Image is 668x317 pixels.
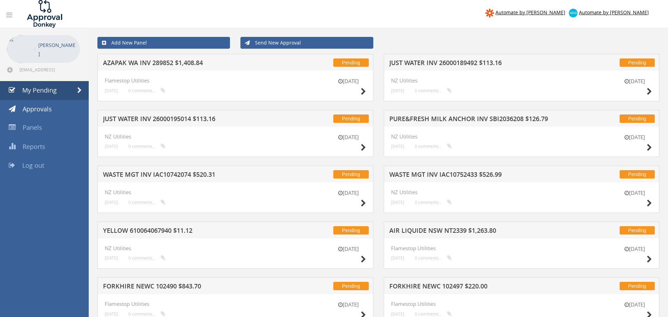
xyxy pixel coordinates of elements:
small: [DATE] [105,255,118,261]
h5: WASTE MGT INV IAC10752433 $526.99 [389,171,574,180]
span: Pending [333,282,368,290]
h5: JUST WATER INV 26000189492 $113.16 [389,60,574,68]
small: [DATE] [617,189,652,197]
small: [DATE] [105,88,118,93]
span: Pending [620,58,655,67]
h4: NZ Utilities [391,78,652,84]
h5: PURE&FRESH MILK ANCHOR INV SBI2036208 $126.79 [389,116,574,124]
small: [DATE] [391,200,404,205]
span: Pending [620,114,655,123]
span: Pending [620,170,655,179]
h5: WASTE MGT INV IAC10742074 $520.31 [103,171,288,180]
img: zapier-logomark.png [485,9,494,17]
small: 0 comments... [128,255,165,261]
p: [PERSON_NAME] [38,41,77,58]
span: [EMAIL_ADDRESS][DOMAIN_NAME] [19,67,79,72]
span: Automate by [PERSON_NAME] [579,9,649,16]
small: 0 comments... [128,200,165,205]
span: Automate by [PERSON_NAME] [495,9,565,16]
a: Add New Panel [97,37,230,49]
h4: NZ Utilities [105,189,366,195]
small: 0 comments... [415,88,452,93]
h4: NZ Utilities [105,245,366,251]
small: 0 comments... [415,255,452,261]
span: Log out [22,161,44,169]
small: [DATE] [391,311,404,317]
span: Pending [620,282,655,290]
small: [DATE] [331,245,366,253]
h4: NZ Utilities [391,134,652,140]
small: 0 comments... [128,144,165,149]
h5: JUST WATER INV 26000195014 $113.16 [103,116,288,124]
img: xero-logo.png [569,9,578,17]
small: [DATE] [391,255,404,261]
h5: FORKHIRE NEWC 102490 $843.70 [103,283,288,292]
small: 0 comments... [415,144,452,149]
h4: NZ Utilities [391,189,652,195]
span: Pending [333,114,368,123]
h5: YELLOW 610064067940 $11.12 [103,227,288,236]
small: [DATE] [617,78,652,85]
h4: Flamestop Utilities [105,78,366,84]
small: [DATE] [105,144,118,149]
small: [DATE] [391,144,404,149]
h5: AZAPAK WA INV 289852 $1,408.84 [103,60,288,68]
small: [DATE] [617,301,652,308]
small: 0 comments... [415,200,452,205]
small: [DATE] [331,301,366,308]
h4: Flamestop Utilities [105,301,366,307]
span: Pending [333,226,368,235]
small: [DATE] [391,88,404,93]
small: [DATE] [617,245,652,253]
span: Pending [620,226,655,235]
span: Panels [23,123,42,132]
small: [DATE] [105,311,118,317]
span: Reports [23,142,45,151]
small: 0 comments... [128,311,165,317]
h5: FORKHIRE NEWC 102497 $220.00 [389,283,574,292]
small: 0 comments... [415,311,452,317]
a: Send New Approval [240,37,373,49]
span: Pending [333,170,368,179]
h4: Flamestop Utilities [391,301,652,307]
h4: Flamestop Utilities [391,245,652,251]
small: [DATE] [331,189,366,197]
h5: AIR LIQUIDE NSW NT2339 $1,263.80 [389,227,574,236]
small: [DATE] [331,78,366,85]
span: Pending [333,58,368,67]
small: [DATE] [331,134,366,141]
small: [DATE] [617,134,652,141]
small: [DATE] [105,200,118,205]
span: Approvals [23,105,52,113]
h4: NZ Utilities [105,134,366,140]
span: My Pending [22,86,57,94]
small: 0 comments... [128,88,165,93]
